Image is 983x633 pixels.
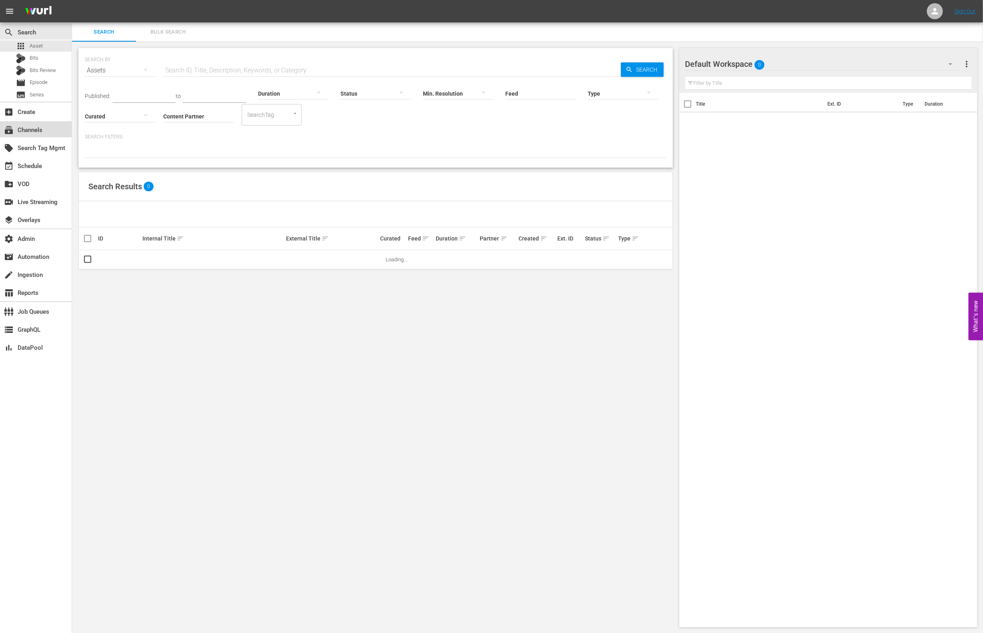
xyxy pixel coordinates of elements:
[30,78,48,86] span: Episode
[480,234,517,243] div: Partner
[540,235,547,242] span: sort
[4,307,14,316] span: Job Queues
[621,62,664,77] button: Search
[16,78,26,88] span: Episode
[632,235,639,242] span: sort
[969,293,983,341] button: Open Feedback Widget
[176,93,181,99] span: to
[4,161,14,171] span: Schedule
[77,28,131,37] span: Search
[386,256,407,262] span: Loading...
[4,234,14,244] span: Admin
[19,2,58,21] img: ans4CAIJ8jUAAAAAAAAAAAAAAAAAAAAAAAAgQb4GAAAAAAAAAAAAAAAAAAAAAAAAJMjXAAAAAAAAAAAAAAAAAAAAAAAAgAT5G...
[898,93,920,115] th: Type
[585,234,616,243] div: Status
[962,59,971,69] span: more_vert
[4,325,14,335] span: GraphQL
[755,56,765,73] span: 0
[30,91,44,99] span: Series
[696,93,823,115] th: Title
[291,110,299,117] button: Open
[16,90,26,100] span: Series
[955,8,975,14] a: Sign Out
[685,53,960,75] div: Default Workspace
[4,107,14,117] span: Create
[823,93,898,115] th: Ext. ID
[177,235,184,242] span: sort
[4,125,14,135] span: Channels
[4,179,14,189] span: VOD
[4,143,14,153] span: Search Tag Mgmt
[501,235,508,242] span: sort
[459,235,466,242] span: sort
[144,182,154,191] span: 0
[4,28,14,37] span: Search
[5,6,14,16] span: menu
[98,235,140,242] div: ID
[30,42,43,50] span: Asset
[920,93,968,115] th: Duration
[85,93,110,99] span: Published:
[30,66,56,74] span: Bits Review
[408,234,433,243] div: Feed
[557,235,583,242] div: Ext. ID
[603,235,610,242] span: sort
[85,134,667,140] p: Search Filters:
[4,343,14,353] span: DataPool
[962,54,971,74] button: more_vert
[4,288,14,298] span: Reports
[16,54,26,63] div: Bits
[618,234,638,243] div: Type
[30,54,38,62] span: Bits
[85,59,155,82] div: Assets
[4,215,14,225] span: Overlays
[4,252,14,262] span: Automation
[422,235,429,242] span: sort
[322,235,329,242] span: sort
[4,197,14,207] span: Live Streaming
[519,234,555,243] div: Created
[16,66,26,75] div: Bits Review
[4,270,14,280] span: Ingestion
[633,62,664,77] span: Search
[380,235,406,242] div: Curated
[286,234,378,243] div: External Title
[142,234,284,243] div: Internal Title
[88,182,142,191] span: Search Results
[436,234,478,243] div: Duration
[16,41,26,51] span: Asset
[141,28,195,37] span: Bulk Search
